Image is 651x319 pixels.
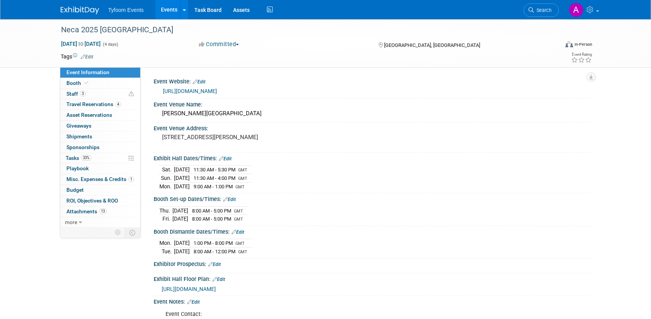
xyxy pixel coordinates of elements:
td: [DATE] [174,174,190,183]
div: Event Venue Name: [154,99,591,108]
a: ROI, Objectives & ROO [60,196,140,206]
a: Booth [60,78,140,88]
span: Potential Scheduling Conflict -- at least one attendee is tagged in another overlapping event. [129,91,134,98]
a: Attachments13 [60,206,140,217]
span: Booth [66,80,90,86]
a: Travel Reservations4 [60,99,140,110]
span: 13 [99,208,107,214]
a: Edit [212,277,225,282]
a: [URL][DOMAIN_NAME] [162,286,216,292]
a: more [60,217,140,228]
span: Asset Reservations [66,112,112,118]
span: GMT [235,184,245,189]
td: [DATE] [174,239,190,248]
div: [PERSON_NAME][GEOGRAPHIC_DATA] [159,108,585,120]
span: Search [534,7,552,13]
a: Budget [60,185,140,195]
a: Tasks33% [60,153,140,163]
div: In-Person [574,42,592,47]
a: Edit [208,262,221,267]
a: Playbook [60,163,140,174]
td: Tags [61,53,93,60]
div: Exhibit Hall Dates/Times: [154,153,591,163]
span: 11:30 AM - 5:30 PM [194,167,235,173]
td: [DATE] [172,206,188,215]
button: Committed [196,40,242,48]
span: GMT [238,168,247,173]
span: 8:00 AM - 5:00 PM [192,216,231,222]
a: Asset Reservations [60,110,140,120]
a: Edit [187,299,200,305]
span: 8:00 AM - 12:00 PM [194,249,235,254]
span: GMT [238,176,247,181]
td: Sat. [159,166,174,174]
div: Booth Dismantle Dates/Times: [154,226,591,236]
span: Playbook [66,165,89,171]
a: Staff3 [60,89,140,99]
span: Tasks [66,155,91,161]
span: GMT [234,217,243,222]
td: [DATE] [172,215,188,223]
span: to [77,41,84,47]
img: ExhibitDay [61,7,99,14]
span: 8:00 AM - 5:00 PM [192,208,231,214]
span: 1:00 PM - 8:00 PM [194,240,233,246]
span: Event Information [66,69,109,75]
span: 33% [81,155,91,161]
div: Event Notes: [154,296,591,306]
span: 1 [128,176,134,182]
pre: [STREET_ADDRESS][PERSON_NAME] [162,134,327,141]
td: [DATE] [174,247,190,255]
span: (4 days) [102,42,118,47]
a: Event Information [60,67,140,78]
div: Booth Set-up Dates/Times: [154,193,591,203]
span: 9:00 AM - 1:00 PM [194,184,233,189]
span: Sponsorships [66,144,99,150]
td: Mon. [159,182,174,190]
td: Tue. [159,247,174,255]
a: Edit [232,229,244,235]
td: Personalize Event Tab Strip [111,228,125,238]
span: Misc. Expenses & Credits [66,176,134,182]
span: ROI, Objectives & ROO [66,198,118,204]
span: Shipments [66,133,92,140]
a: Giveaways [60,121,140,131]
div: Event Website: [154,76,591,86]
a: [URL][DOMAIN_NAME] [163,88,217,94]
td: [DATE] [174,182,190,190]
div: Neca 2025 [GEOGRAPHIC_DATA] [58,23,547,37]
span: GMT [234,209,243,214]
div: Event Format [514,40,593,52]
span: Tyfoom Events [108,7,144,13]
span: GMT [235,241,245,246]
span: 4 [115,101,121,107]
a: Search [523,3,559,17]
a: Shipments [60,131,140,142]
img: Angie Nichols [569,3,583,17]
td: Mon. [159,239,174,248]
span: [DATE] [DATE] [61,40,101,47]
div: Exhibit Hall Floor Plan: [154,273,591,283]
a: Edit [223,197,236,202]
span: [GEOGRAPHIC_DATA], [GEOGRAPHIC_DATA] [384,42,480,48]
div: Event Venue Address: [154,123,591,132]
span: Staff [66,91,86,97]
td: Toggle Event Tabs [124,228,140,238]
td: Fri. [159,215,172,223]
span: Budget [66,187,84,193]
a: Edit [219,156,232,161]
span: Travel Reservations [66,101,121,107]
span: GMT [238,249,247,254]
div: Event Rating [571,53,592,56]
span: more [65,219,77,225]
a: Misc. Expenses & Credits1 [60,174,140,184]
span: Giveaways [66,123,91,129]
div: Exhibitor Prospectus: [154,258,591,268]
td: Thu. [159,206,172,215]
span: 3 [80,91,86,96]
a: Edit [193,79,205,85]
img: Format-Inperson.png [565,41,573,47]
a: Sponsorships [60,142,140,153]
td: Sun. [159,174,174,183]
